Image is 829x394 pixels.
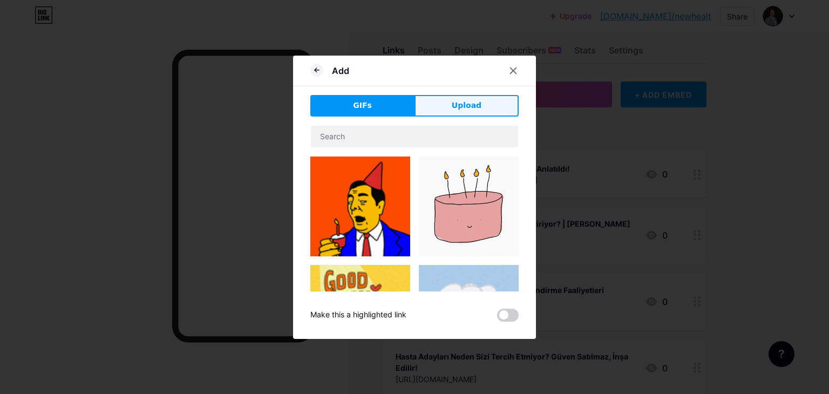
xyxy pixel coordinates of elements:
[332,64,349,77] div: Add
[310,309,406,322] div: Make this a highlighted link
[310,157,410,256] img: Gihpy
[452,100,481,111] span: Upload
[419,265,519,365] img: Gihpy
[414,95,519,117] button: Upload
[310,95,414,117] button: GIFs
[353,100,372,111] span: GIFs
[419,157,519,256] img: Gihpy
[310,265,410,373] img: Gihpy
[311,126,518,147] input: Search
